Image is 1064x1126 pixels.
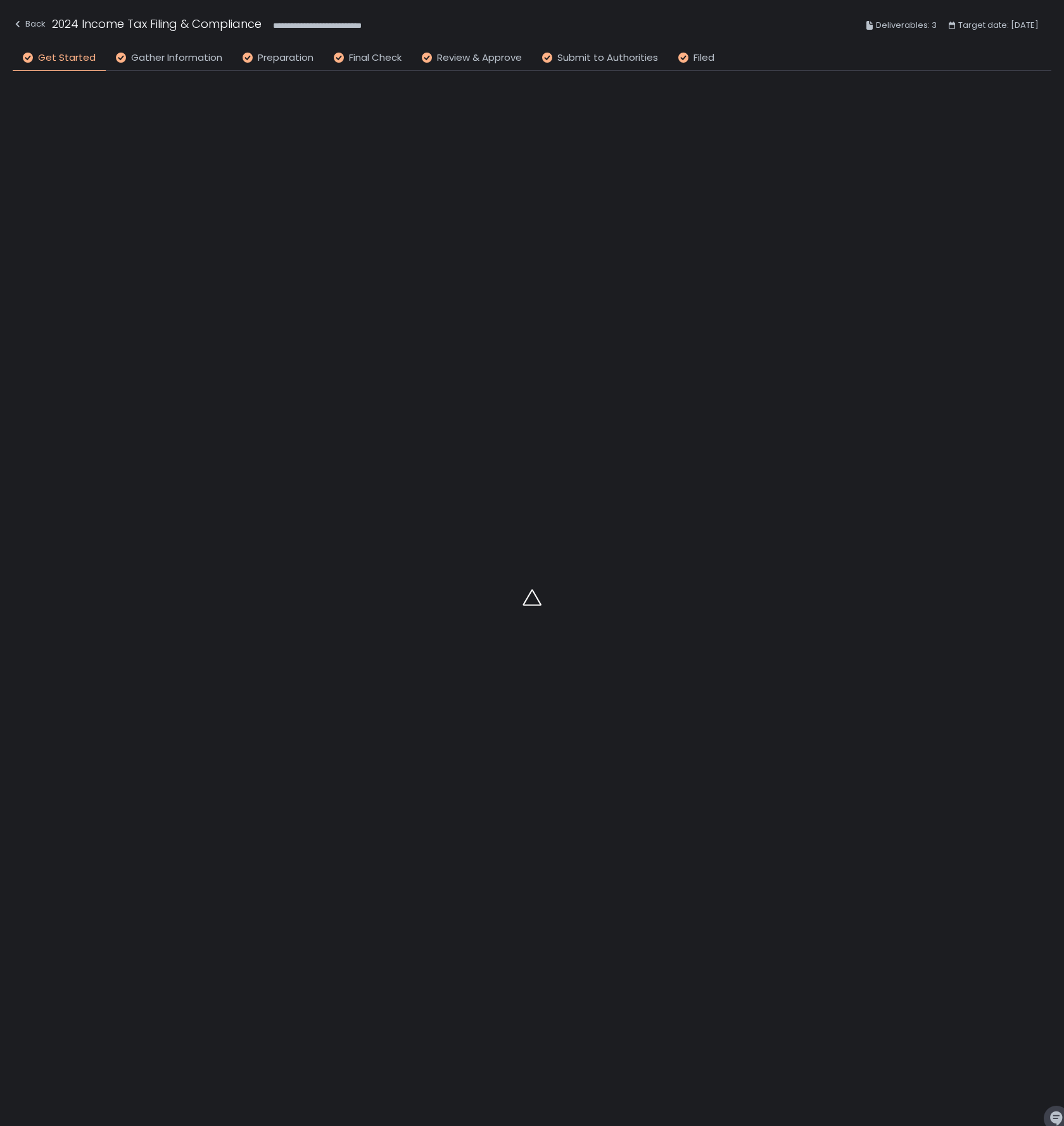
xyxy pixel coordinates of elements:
span: Filed [693,51,714,65]
button: Back [13,15,46,36]
span: Submit to Authorities [557,51,658,65]
span: Review & Approve [437,51,522,65]
div: Back [13,16,46,32]
h1: 2024 Income Tax Filing & Compliance [52,15,262,32]
span: Gather Information [131,51,222,65]
span: Final Check [349,51,402,65]
span: Preparation [258,51,313,65]
span: Deliverables: 3 [876,18,937,33]
span: Target date: [DATE] [958,18,1039,33]
span: Get Started [38,51,96,65]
